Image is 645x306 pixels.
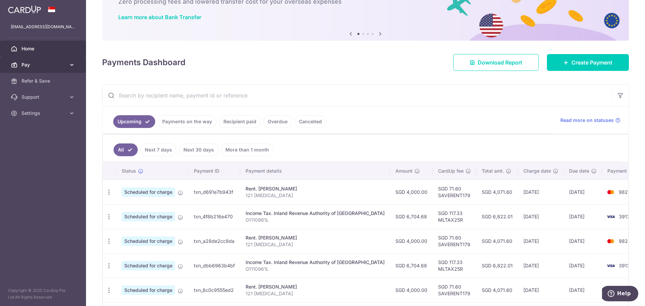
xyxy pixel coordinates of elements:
[114,143,138,156] a: All
[140,143,176,156] a: Next 7 days
[547,54,629,71] a: Create Payment
[476,278,518,302] td: SGD 4,071.60
[179,143,218,156] a: Next 30 days
[102,56,185,69] h4: Payments Dashboard
[395,168,413,174] span: Amount
[523,168,551,174] span: Charge date
[246,241,385,248] p: 121 [MEDICAL_DATA]
[158,115,216,128] a: Payments on the way
[564,204,602,229] td: [DATE]
[11,24,75,30] p: [EMAIL_ADDRESS][DOMAIN_NAME]
[246,217,385,223] p: G1110961L
[188,229,240,253] td: txn_a28de2cc8da
[518,180,564,204] td: [DATE]
[518,253,564,278] td: [DATE]
[221,143,273,156] a: More than 1 month
[390,229,433,253] td: SGD 4,000.00
[21,78,66,84] span: Refer & Save
[21,94,66,100] span: Support
[476,180,518,204] td: SGD 4,071.60
[453,54,539,71] a: Download Report
[188,253,240,278] td: txn_dbb6963b4bf
[246,192,385,199] p: 121 [MEDICAL_DATA]
[240,162,390,180] th: Payment details
[564,229,602,253] td: [DATE]
[188,162,240,180] th: Payment ID
[518,204,564,229] td: [DATE]
[564,253,602,278] td: [DATE]
[295,115,326,128] a: Cancelled
[433,204,476,229] td: SGD 117.33 MLTAX25R
[263,115,292,128] a: Overdue
[21,45,66,52] span: Home
[604,262,617,270] img: Bank Card
[518,229,564,253] td: [DATE]
[476,253,518,278] td: SGD 6,822.01
[188,278,240,302] td: txn_8c0c9555ed2
[21,61,66,68] span: Pay
[102,85,612,106] input: Search by recipient name, payment id or reference
[433,180,476,204] td: SGD 71.60 SAVERENT179
[571,58,612,67] span: Create Payment
[482,168,504,174] span: Total amt.
[113,115,155,128] a: Upcoming
[619,214,630,219] span: 3913
[390,180,433,204] td: SGD 4,000.00
[8,5,41,13] img: CardUp
[390,278,433,302] td: SGD 4,000.00
[478,58,522,67] span: Download Report
[122,168,136,174] span: Status
[619,263,630,268] span: 3913
[122,286,175,295] span: Scheduled for charge
[246,290,385,297] p: 121 [MEDICAL_DATA]
[122,187,175,197] span: Scheduled for charge
[122,236,175,246] span: Scheduled for charge
[390,204,433,229] td: SGD 6,704.68
[619,238,631,244] span: 9828
[390,253,433,278] td: SGD 6,704.68
[188,204,240,229] td: txn_4f8b216e470
[246,283,385,290] div: Rent. [PERSON_NAME]
[476,229,518,253] td: SGD 4,071.60
[604,213,617,221] img: Bank Card
[564,180,602,204] td: [DATE]
[122,261,175,270] span: Scheduled for charge
[188,180,240,204] td: txn_d691e7b943f
[438,168,464,174] span: CardUp fee
[619,189,631,195] span: 9828
[433,278,476,302] td: SGD 71.60 SAVERENT179
[564,278,602,302] td: [DATE]
[602,286,638,303] iframe: Opens a widget where you can find more information
[246,210,385,217] div: Income Tax. Inland Revenue Authority of [GEOGRAPHIC_DATA]
[246,266,385,272] p: G1110961L
[604,237,617,245] img: Bank Card
[476,204,518,229] td: SGD 6,822.01
[560,117,614,124] span: Read more on statuses
[21,110,66,117] span: Settings
[219,115,261,128] a: Recipient paid
[433,253,476,278] td: SGD 117.33 MLTAX25R
[433,229,476,253] td: SGD 71.60 SAVERENT179
[246,234,385,241] div: Rent. [PERSON_NAME]
[122,212,175,221] span: Scheduled for charge
[246,185,385,192] div: Rent. [PERSON_NAME]
[118,14,201,20] a: Learn more about Bank Transfer
[518,278,564,302] td: [DATE]
[569,168,589,174] span: Due date
[604,188,617,196] img: Bank Card
[560,117,620,124] a: Read more on statuses
[246,259,385,266] div: Income Tax. Inland Revenue Authority of [GEOGRAPHIC_DATA]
